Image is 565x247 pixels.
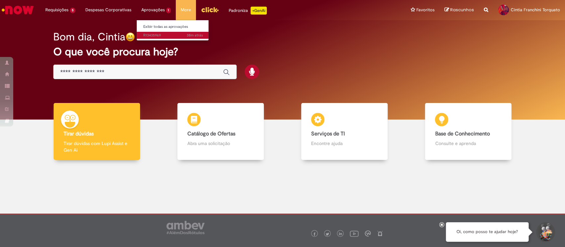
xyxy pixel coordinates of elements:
a: Tirar dúvidas Tirar dúvidas com Lupi Assist e Gen Ai [35,103,159,160]
p: +GenAi [251,7,267,15]
span: Cintia Franchini Torquato [511,7,560,13]
img: ServiceNow [1,3,35,17]
p: Consulte e aprenda [435,140,501,147]
div: Oi, como posso te ajudar hoje? [446,222,529,242]
img: logo_footer_facebook.png [313,232,316,236]
img: click_logo_yellow_360x200.png [201,5,219,15]
span: R13435969 [143,33,203,38]
span: 38m atrás [187,33,203,38]
a: Exibir todas as aprovações [137,23,210,30]
div: Padroniza [229,7,267,15]
span: Rascunhos [450,7,474,13]
span: 1 [166,8,171,13]
a: Rascunhos [445,7,474,13]
img: logo_footer_linkedin.png [339,232,342,236]
a: Aberto R13435969 : [137,32,210,39]
span: Despesas Corporativas [85,7,131,13]
img: logo_footer_ambev_rotulo_gray.png [166,221,205,234]
img: logo_footer_youtube.png [350,229,358,238]
span: Requisições [45,7,69,13]
a: Base de Conhecimento Consulte e aprenda [406,103,530,160]
h2: Bom dia, Cintia [53,31,125,43]
p: Tirar dúvidas com Lupi Assist e Gen Ai [64,140,130,153]
p: Abra uma solicitação [187,140,254,147]
span: 5 [70,8,75,13]
b: Catálogo de Ofertas [187,130,235,137]
span: Favoritos [416,7,435,13]
img: logo_footer_naosei.png [377,230,383,236]
b: Tirar dúvidas [64,130,94,137]
span: More [181,7,191,13]
p: Encontre ajuda [311,140,378,147]
img: logo_footer_twitter.png [326,232,329,236]
h2: O que você procura hoje? [53,46,512,58]
span: Aprovações [141,7,165,13]
img: logo_footer_workplace.png [365,230,371,236]
b: Base de Conhecimento [435,130,490,137]
time: 28/08/2025 09:15:05 [187,33,203,38]
a: Catálogo de Ofertas Abra uma solicitação [159,103,282,160]
b: Serviços de TI [311,130,345,137]
ul: Aprovações [136,20,209,41]
button: Iniciar Conversa de Suporte [535,222,555,242]
a: Serviços de TI Encontre ajuda [283,103,406,160]
img: happy-face.png [125,32,135,42]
